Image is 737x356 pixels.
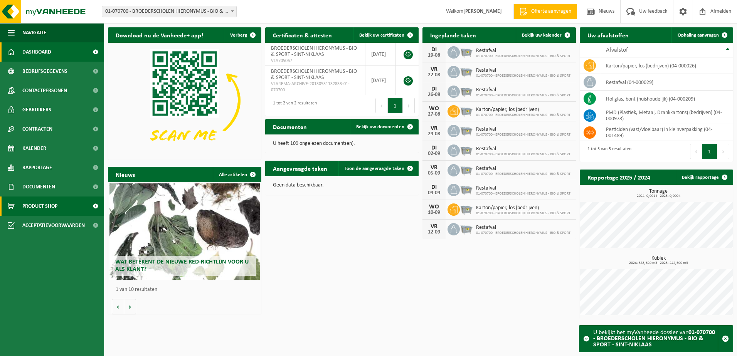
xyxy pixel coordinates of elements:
[426,230,442,235] div: 12-09
[426,66,442,72] div: VR
[671,27,732,43] a: Ophaling aanvragen
[112,299,124,314] button: Vorige
[529,8,573,15] span: Offerte aanvragen
[365,66,396,95] td: [DATE]
[22,62,67,81] span: Bedrijfsgegevens
[584,261,733,265] span: 2024: 383,620 m3 - 2025: 242,500 m3
[476,93,570,98] span: 01-070700 - BROEDERSCHOLEN HIERONYMUS - BIO & SPORT
[403,98,415,113] button: Next
[265,119,315,134] h2: Documenten
[593,326,718,352] div: U bekijkt het myVanheede dossier van
[476,211,570,216] span: 01-070700 - BROEDERSCHOLEN HIERONYMUS - BIO & SPORT
[460,104,473,117] img: WB-2500-GAL-GY-01
[593,329,715,348] strong: 01-070700 - BROEDERSCHOLEN HIERONYMUS - BIO & SPORT - SINT-NIKLAAS
[426,190,442,196] div: 09-09
[426,86,442,92] div: DI
[115,259,249,272] span: Wat betekent de nieuwe RED-richtlijn voor u als klant?
[22,216,85,235] span: Acceptatievoorwaarden
[600,107,733,124] td: PMD (Plastiek, Metaal, Drankkartons) (bedrijven) (04-000978)
[476,87,570,93] span: Restafval
[476,205,570,211] span: Karton/papier, los (bedrijven)
[580,27,636,42] h2: Uw afvalstoffen
[271,45,357,57] span: BROEDERSCHOLEN HIERONYMUS - BIO & SPORT - SINT-NIKLAAS
[265,27,340,42] h2: Certificaten & attesten
[476,185,570,191] span: Restafval
[476,152,570,157] span: 01-070700 - BROEDERSCHOLEN HIERONYMUS - BIO & SPORT
[460,45,473,58] img: WB-2500-GAL-GY-01
[600,91,733,107] td: hol glas, bont (huishoudelijk) (04-000209)
[426,184,442,190] div: DI
[460,222,473,235] img: WB-2500-GAL-GY-01
[476,146,570,152] span: Restafval
[22,23,46,42] span: Navigatie
[584,256,733,265] h3: Kubiek
[108,43,261,158] img: Download de VHEPlus App
[224,27,261,43] button: Verberg
[22,42,51,62] span: Dashboard
[460,202,473,215] img: WB-2500-GAL-GY-01
[463,8,502,14] strong: [PERSON_NAME]
[606,47,628,53] span: Afvalstof
[460,84,473,97] img: WB-2500-GAL-GY-01
[273,183,411,188] p: Geen data beschikbaar.
[426,106,442,112] div: WO
[476,133,570,137] span: 01-070700 - BROEDERSCHOLEN HIERONYMUS - BIO & SPORT
[426,171,442,176] div: 05-09
[676,170,732,185] a: Bekijk rapportage
[580,170,658,185] h2: Rapportage 2025 / 2024
[124,299,136,314] button: Volgende
[102,6,236,17] span: 01-070700 - BROEDERSCHOLEN HIERONYMUS - BIO & SPORT - SINT-NIKLAAS
[269,97,317,114] div: 1 tot 2 van 2 resultaten
[476,67,570,74] span: Restafval
[108,27,211,42] h2: Download nu de Vanheede+ app!
[476,113,570,118] span: 01-070700 - BROEDERSCHOLEN HIERONYMUS - BIO & SPORT
[273,141,411,146] p: U heeft 109 ongelezen document(en).
[476,126,570,133] span: Restafval
[600,124,733,141] td: Pesticiden (vast/vloeibaar) in kleinverpakking (04-001489)
[22,158,52,177] span: Rapportage
[600,57,733,74] td: karton/papier, los (bedrijven) (04-000026)
[476,74,570,78] span: 01-070700 - BROEDERSCHOLEN HIERONYMUS - BIO & SPORT
[476,191,570,196] span: 01-070700 - BROEDERSCHOLEN HIERONYMUS - BIO & SPORT
[422,27,484,42] h2: Ingeplande taken
[426,72,442,78] div: 22-08
[375,98,388,113] button: Previous
[22,196,57,216] span: Product Shop
[426,47,442,53] div: DI
[102,6,237,17] span: 01-070700 - BROEDERSCHOLEN HIERONYMUS - BIO & SPORT - SINT-NIKLAAS
[476,48,570,54] span: Restafval
[338,161,418,176] a: Toon de aangevraagde taken
[426,223,442,230] div: VR
[522,33,562,38] span: Bekijk uw kalender
[426,204,442,210] div: WO
[600,74,733,91] td: restafval (04-000029)
[265,161,335,176] h2: Aangevraagde taken
[271,69,357,81] span: BROEDERSCHOLEN HIERONYMUS - BIO & SPORT - SINT-NIKLAAS
[476,231,570,235] span: 01-070700 - BROEDERSCHOLEN HIERONYMUS - BIO & SPORT
[350,119,418,134] a: Bekijk uw documenten
[359,33,404,38] span: Bekijk uw certificaten
[22,119,52,139] span: Contracten
[22,139,46,158] span: Kalender
[717,144,729,159] button: Next
[22,177,55,196] span: Documenten
[230,33,247,38] span: Verberg
[353,27,418,43] a: Bekijk uw certificaten
[476,225,570,231] span: Restafval
[584,194,733,198] span: 2024: 0,091 t - 2025: 0,000 t
[116,287,257,292] p: 1 van 10 resultaten
[426,92,442,97] div: 26-08
[271,58,359,64] span: VLA705067
[426,125,442,131] div: VR
[426,131,442,137] div: 29-08
[365,43,396,66] td: [DATE]
[476,54,570,59] span: 01-070700 - BROEDERSCHOLEN HIERONYMUS - BIO & SPORT
[388,98,403,113] button: 1
[516,27,575,43] a: Bekijk uw kalender
[460,183,473,196] img: WB-2500-GAL-GY-01
[584,143,631,160] div: 1 tot 5 van 5 resultaten
[476,166,570,172] span: Restafval
[426,145,442,151] div: DI
[460,163,473,176] img: WB-2500-GAL-GY-01
[690,144,702,159] button: Previous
